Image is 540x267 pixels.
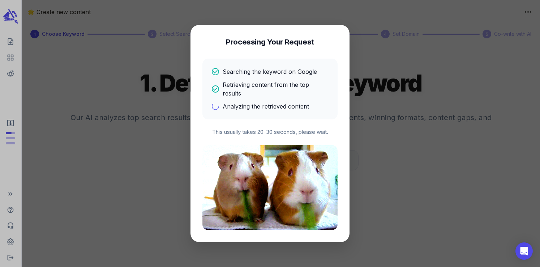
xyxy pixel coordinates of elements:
[223,102,309,111] p: Analyzing the retrieved content
[202,128,338,136] p: This usually takes 20-30 seconds, please wait.
[515,242,533,260] div: Open Intercom Messenger
[223,67,317,76] p: Searching the keyword on Google
[223,80,329,98] p: Retrieving content from the top results
[226,37,314,47] h4: Processing Your Request
[202,145,338,230] img: Processing animation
